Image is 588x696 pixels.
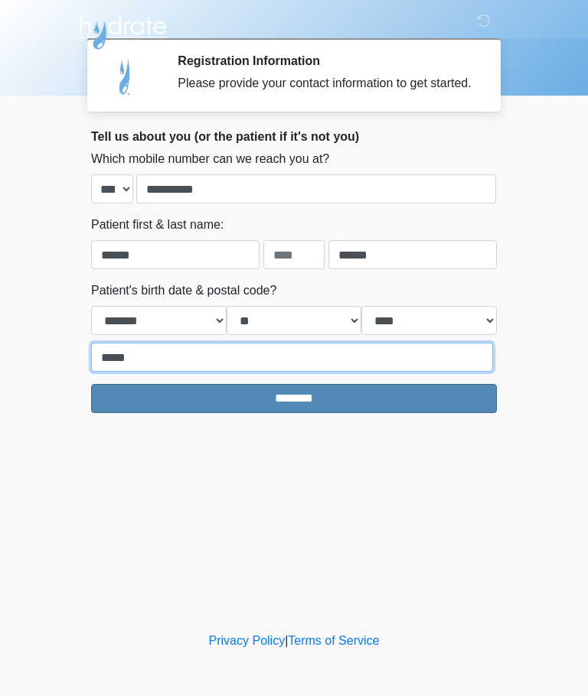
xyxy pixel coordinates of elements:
[91,216,224,234] label: Patient first & last name:
[178,74,474,93] div: Please provide your contact information to get started.
[91,281,276,300] label: Patient's birth date & postal code?
[288,634,379,647] a: Terms of Service
[91,150,329,168] label: Which mobile number can we reach you at?
[91,129,497,144] h2: Tell us about you (or the patient if it's not you)
[209,634,286,647] a: Privacy Policy
[76,11,169,50] img: Hydrate IV Bar - Arcadia Logo
[103,54,149,99] img: Agent Avatar
[285,634,288,647] a: |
